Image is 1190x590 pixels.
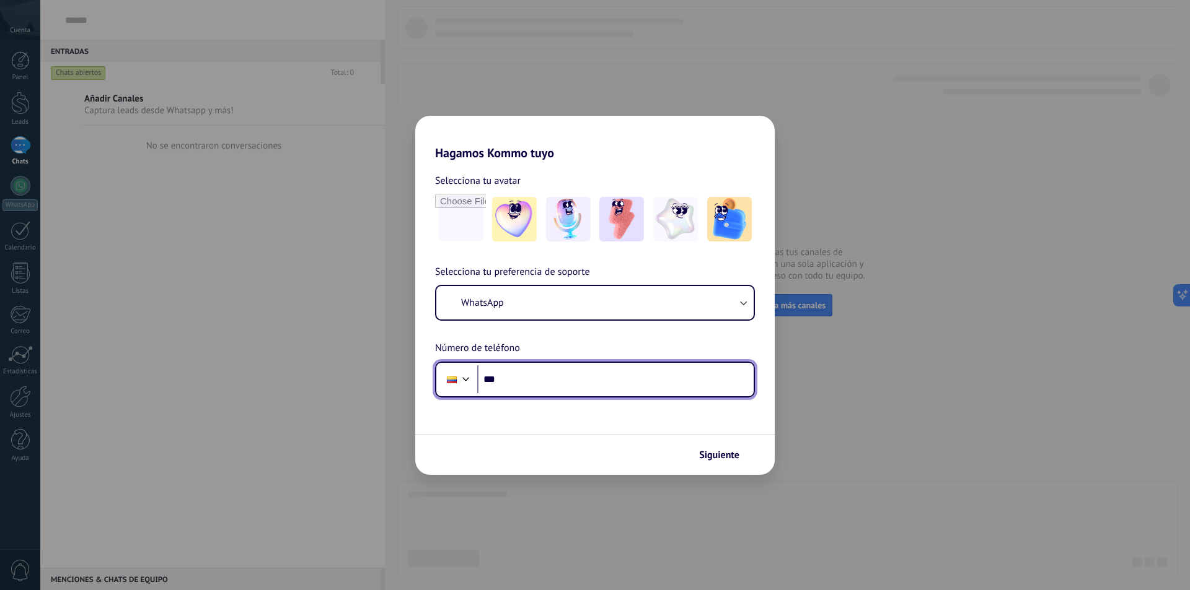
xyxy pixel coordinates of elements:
img: -1.jpeg [492,197,537,241]
img: -5.jpeg [707,197,752,241]
button: WhatsApp [436,286,754,319]
span: Número de teléfono [435,341,520,357]
span: Selecciona tu avatar [435,173,521,189]
button: Siguiente [694,445,756,466]
img: -4.jpeg [653,197,698,241]
span: Siguiente [699,451,739,459]
img: -3.jpeg [599,197,644,241]
h2: Hagamos Kommo tuyo [415,116,775,160]
span: WhatsApp [461,297,504,309]
span: Selecciona tu preferencia de soporte [435,264,590,280]
img: -2.jpeg [546,197,591,241]
div: Colombia: + 57 [440,367,464,393]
